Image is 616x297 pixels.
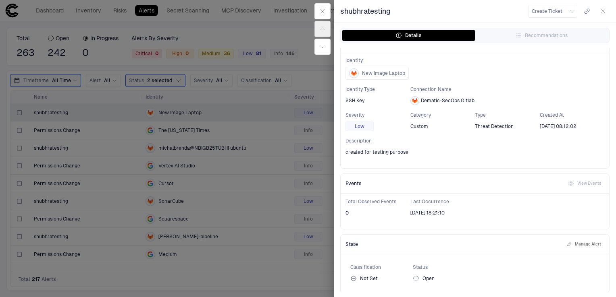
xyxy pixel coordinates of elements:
[345,138,604,144] span: Description
[532,8,562,14] span: Create Ticket
[345,86,410,93] span: Identity Type
[345,97,364,104] span: SSH Key
[410,210,445,216] div: 8/7/2025 22:21:10 (GMT+00:00 UTC)
[410,210,445,216] span: [DATE] 18:21:10
[345,241,358,248] span: State
[540,112,605,118] span: Created At
[410,86,605,93] span: Connection Name
[475,123,514,130] span: Threat Detection
[515,32,568,39] div: Recommendations
[413,264,475,270] span: Status
[345,180,362,187] span: Events
[565,239,603,249] button: Manage Alert
[362,70,405,76] span: New Image Laptop
[395,32,422,39] div: Details
[340,6,391,16] span: shubhratesting
[350,275,378,282] div: Not Set
[410,112,475,118] span: Category
[475,112,540,118] span: Type
[410,123,428,130] span: Custom
[355,123,364,130] span: Low
[345,67,409,80] button: New Image Laptop
[345,112,410,118] span: Severity
[345,198,410,205] span: Total Observed Events
[345,210,349,216] span: 0
[540,123,576,130] div: 8/1/2025 12:12:02 (GMT+00:00 UTC)
[540,123,576,130] span: [DATE] 08:12:02
[410,198,475,205] span: Last Occurrence
[345,149,408,155] span: created for testing purpose
[528,5,577,18] button: Create Ticket
[345,57,604,64] span: Identity
[422,275,435,282] span: Open
[421,97,474,104] span: Dematic-SecOps Gitlab
[350,264,413,270] span: Classification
